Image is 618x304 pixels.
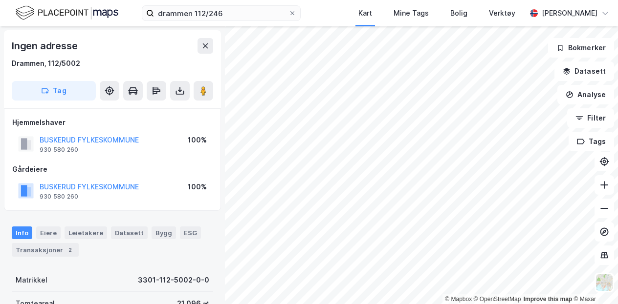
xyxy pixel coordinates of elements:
div: 3301-112-5002-0-0 [138,274,209,286]
div: 930 580 260 [40,193,78,201]
button: Tag [12,81,96,101]
div: ESG [180,226,201,239]
div: Info [12,226,32,239]
div: 930 580 260 [40,146,78,154]
button: Tags [569,132,614,151]
div: Datasett [111,226,148,239]
button: Filter [567,108,614,128]
div: Transaksjoner [12,243,79,257]
div: 100% [188,181,207,193]
button: Analyse [557,85,614,104]
input: Søk på adresse, matrikkel, gårdeiere, leietakere eller personer [154,6,288,20]
div: Mine Tags [394,7,429,19]
div: Drammen, 112/5002 [12,58,80,69]
a: OpenStreetMap [474,296,521,303]
div: 2 [65,245,75,255]
button: Datasett [554,61,614,81]
div: Eiere [36,226,61,239]
button: Bokmerker [548,38,614,58]
img: logo.f888ab2527a4732fd821a326f86c7f29.svg [16,4,118,21]
div: Kontrollprogram for chat [569,257,618,304]
a: Mapbox [445,296,472,303]
div: Bygg [152,226,176,239]
div: Gårdeiere [12,163,213,175]
div: Bolig [450,7,467,19]
iframe: Chat Widget [569,257,618,304]
div: Matrikkel [16,274,47,286]
a: Improve this map [524,296,572,303]
div: Kart [358,7,372,19]
div: Verktøy [489,7,515,19]
div: 100% [188,134,207,146]
div: Ingen adresse [12,38,79,54]
div: [PERSON_NAME] [542,7,597,19]
div: Leietakere [65,226,107,239]
div: Hjemmelshaver [12,117,213,128]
